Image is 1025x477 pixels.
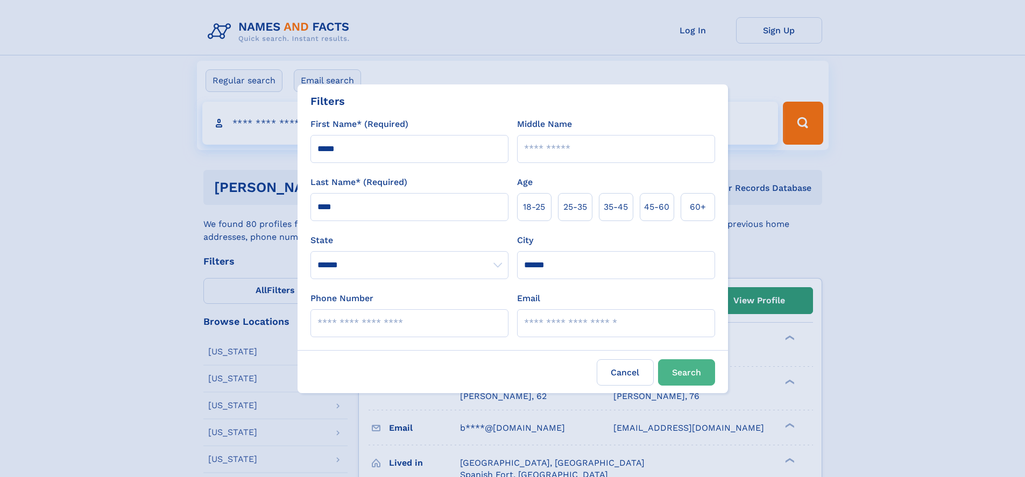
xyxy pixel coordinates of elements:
[523,201,545,213] span: 18‑25
[690,201,706,213] span: 60+
[644,201,669,213] span: 45‑60
[658,359,715,386] button: Search
[517,176,533,189] label: Age
[310,292,373,305] label: Phone Number
[517,234,533,247] label: City
[563,201,587,213] span: 25‑35
[310,118,408,131] label: First Name* (Required)
[310,234,508,247] label: State
[310,176,407,189] label: Last Name* (Required)
[597,359,654,386] label: Cancel
[604,201,628,213] span: 35‑45
[517,292,540,305] label: Email
[310,93,345,109] div: Filters
[517,118,572,131] label: Middle Name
